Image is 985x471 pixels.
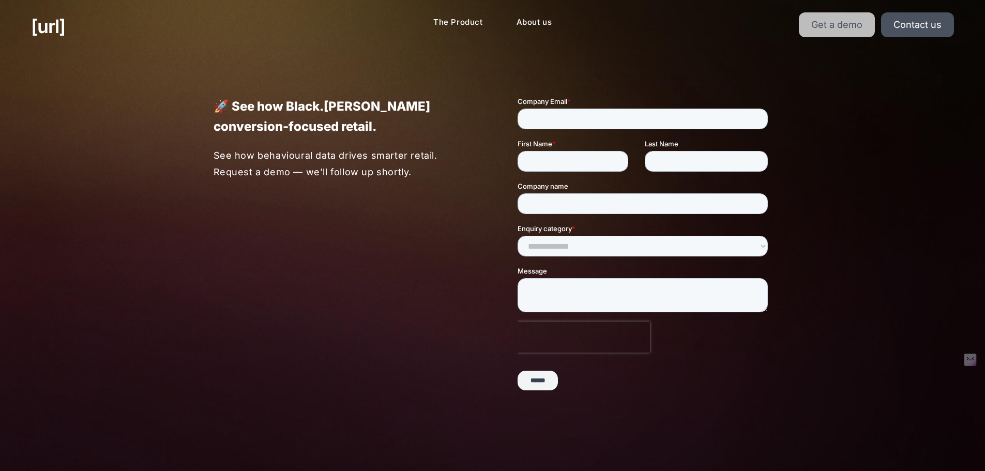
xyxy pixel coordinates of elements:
iframe: Form 1 [518,96,772,408]
p: 🚀 See how Black.[PERSON_NAME] conversion-focused retail. [214,96,468,136]
a: The Product [425,12,491,33]
a: About us [508,12,560,33]
a: [URL] [31,12,65,40]
a: Get a demo [799,12,875,37]
a: Contact us [881,12,954,37]
p: See how behavioural data drives smarter retail. Request a demo — we’ll follow up shortly. [214,147,468,180]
